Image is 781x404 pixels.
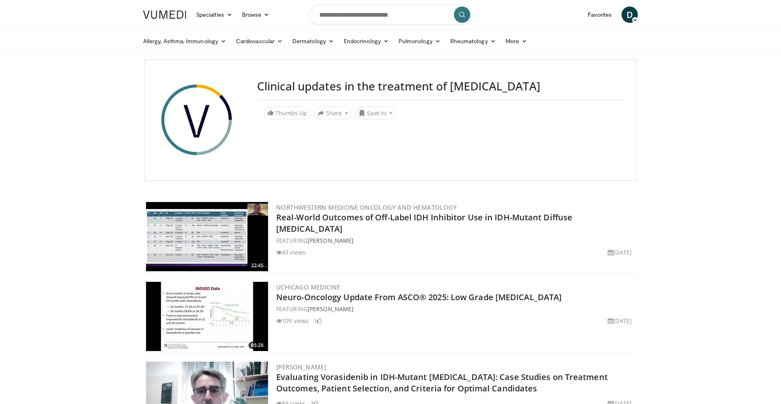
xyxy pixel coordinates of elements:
li: [DATE] [608,316,632,325]
a: [PERSON_NAME] [276,363,326,371]
a: Pulmonology [394,33,445,49]
div: FEATURING [276,305,635,313]
a: More [501,33,532,49]
a: Favorites [583,7,617,23]
a: Evaluating Vorasidenib in IDH-Mutant [MEDICAL_DATA]: Case Studies on Treatment Outcomes, Patient ... [276,371,608,394]
li: 109 views [276,316,309,325]
a: Thumbs Up [264,107,311,119]
a: Rheumatology [445,33,501,49]
a: Cardiovascular [231,33,288,49]
a: D [622,7,638,23]
a: Neuro-Oncology Update From ASCO® 2025: Low Grade [MEDICAL_DATA] [276,292,562,303]
li: 43 views [276,248,305,257]
a: Allergy, Asthma, Immunology [138,33,231,49]
img: VuMedi Logo [143,11,186,19]
span: 22:45 [249,262,266,269]
h3: Clinical updates in the treatment of [MEDICAL_DATA] [257,79,625,93]
div: FEATURING [276,236,635,245]
a: Browse [237,7,275,23]
img: b2745087-5dac-4f13-9c02-aed375e7be9c.300x170_q85_crop-smart_upscale.jpg [146,282,268,351]
a: [PERSON_NAME] [308,237,353,244]
button: Share [314,107,352,120]
a: UChicago Medicine [276,283,340,291]
a: Specialties [191,7,237,23]
li: [DATE] [608,248,632,257]
button: Save to [355,107,397,120]
a: 05:28 [146,282,268,351]
li: 1 [314,316,322,325]
img: ec6d3d29-0ff6-44dc-b4a3-6d46feb48deb.300x170_q85_crop-smart_upscale.jpg [146,202,268,271]
a: Northwestern Medicine Oncology and Hematology [276,203,457,211]
a: [PERSON_NAME] [308,305,353,313]
a: Dermatology [288,33,339,49]
a: 22:45 [146,202,268,271]
input: Search topics, interventions [309,5,472,24]
span: 05:28 [249,342,266,349]
a: Real-World Outcomes of Off-Label IDH Inhibitor Use in IDH-Mutant Diffuse [MEDICAL_DATA] [276,212,572,234]
a: Endocrinology [339,33,394,49]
